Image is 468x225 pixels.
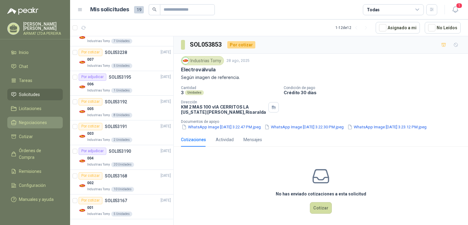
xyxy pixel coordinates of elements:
[264,124,344,130] button: WhatsApp Image [DATE] 3.22.30 PM.jpeg
[19,91,40,98] span: Solicitudes
[7,89,63,100] a: Solicitudes
[79,197,102,204] div: Por cotizar
[105,198,127,203] p: SOL053167
[87,187,110,192] p: Industrias Tomy
[7,75,63,86] a: Tareas
[111,162,134,167] div: 20 Unidades
[226,58,250,64] p: 28 ago, 2025
[111,137,132,142] div: 2 Unidades
[87,180,94,186] p: 002
[7,61,63,72] a: Chat
[87,39,110,44] p: Industrias Tomy
[185,90,204,95] div: Unidades
[19,105,41,112] span: Licitaciones
[7,194,63,205] a: Manuales y ayuda
[276,191,366,197] h3: No has enviado cotizaciones a esta solicitud
[182,57,189,64] img: Company Logo
[227,41,255,48] div: Por cotizar
[79,59,86,66] img: Company Logo
[87,113,110,118] p: Industrias Tomy
[109,149,131,153] p: SOL053190
[134,6,144,13] span: 19
[376,22,420,34] button: Asignado a mi
[79,73,106,81] div: Por adjudicar
[87,131,94,137] p: 003
[7,166,63,177] a: Remisiones
[310,202,332,214] button: Cotizar
[70,195,173,219] a: Por cotizarSOL053167[DATE] Company Logo001Industrias Tomy5 Unidades
[181,120,466,124] p: Documentos de apoyo
[7,103,63,114] a: Licitaciones
[216,136,234,143] div: Actividad
[456,3,463,9] span: 1
[161,123,171,129] p: [DATE]
[111,88,132,93] div: 1 Unidades
[335,23,371,33] div: 1 - 12 de 12
[87,212,110,216] p: Industrias Tomy
[19,147,57,161] span: Órdenes de Compra
[347,124,427,130] button: WhatsApp Image [DATE] 3.23.12 PM.jpeg
[367,6,380,13] div: Todas
[90,5,129,14] h1: Mis solicitudes
[79,108,86,115] img: Company Logo
[105,124,127,129] p: SOL053191
[111,39,132,44] div: 7 Unidades
[181,90,184,95] p: 3
[181,66,215,73] p: Electroválvula
[19,168,41,175] span: Remisiones
[19,196,54,203] span: Manuales y ayuda
[79,207,86,214] img: Company Logo
[161,74,171,80] p: [DATE]
[87,88,110,93] p: Industrias Tomy
[181,104,266,115] p: KM 2 MAS 100 vIA CERRITOS LA [US_STATE] [PERSON_NAME] , Risaralda
[19,182,46,189] span: Configuración
[70,71,173,96] a: Por adjudicarSOL053195[DATE] Company Logo006Industrias Tomy1 Unidades
[7,180,63,191] a: Configuración
[152,7,157,12] span: search
[87,205,94,211] p: 001
[181,86,279,90] p: Cantidad
[79,148,106,155] div: Por adjudicar
[7,131,63,142] a: Cotizar
[87,57,94,62] p: 007
[23,32,63,35] p: AIRMAT LTDA PEREIRA
[87,106,94,112] p: 005
[161,99,171,105] p: [DATE]
[19,77,32,84] span: Tareas
[190,40,222,49] h3: SOL053853
[111,187,134,192] div: 10 Unidades
[7,117,63,128] a: Negociaciones
[79,34,86,41] img: Company Logo
[23,22,63,30] p: [PERSON_NAME] [PERSON_NAME]
[161,148,171,154] p: [DATE]
[7,47,63,58] a: Inicio
[79,83,86,91] img: Company Logo
[79,49,102,56] div: Por cotizar
[70,145,173,170] a: Por adjudicarSOL053190[DATE] Company Logo004Industrias Tomy20 Unidades
[425,22,461,34] button: No Leídos
[109,75,131,79] p: SOL053195
[70,96,173,120] a: Por cotizarSOL053192[DATE] Company Logo005Industrias Tomy8 Unidades
[19,119,47,126] span: Negociaciones
[450,4,461,15] button: 1
[79,133,86,140] img: Company Logo
[111,113,132,118] div: 8 Unidades
[284,90,466,95] p: Crédito 30 días
[79,182,86,189] img: Company Logo
[111,212,132,216] div: 5 Unidades
[87,162,110,167] p: Industrias Tomy
[79,98,102,105] div: Por cotizar
[87,155,94,161] p: 004
[105,100,127,104] p: SOL053192
[181,74,461,81] p: Según imagen de referencia.
[181,56,224,65] div: Industrias Tomy
[181,136,206,143] div: Cotizaciones
[181,124,261,130] button: WhatsApp Image [DATE] 3.22.47 PM.jpeg
[19,63,28,70] span: Chat
[79,172,102,180] div: Por cotizar
[70,46,173,71] a: Por cotizarSOL053238[DATE] Company Logo007Industrias Tomy5 Unidades
[105,50,127,55] p: SOL053238
[87,137,110,142] p: Industrias Tomy
[284,86,466,90] p: Condición de pago
[19,49,29,56] span: Inicio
